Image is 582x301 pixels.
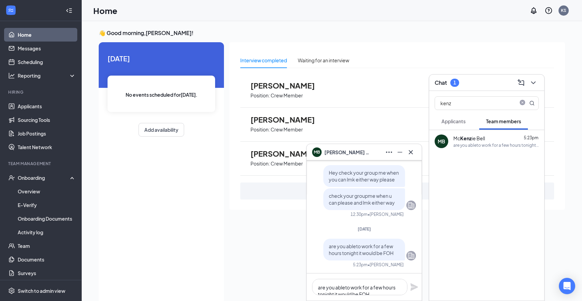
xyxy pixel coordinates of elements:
svg: Cross [407,148,415,156]
svg: WorkstreamLogo [7,7,14,14]
svg: Company [407,201,415,209]
p: Crew Member [271,92,303,99]
svg: Ellipses [385,148,393,156]
a: Surveys [18,266,76,280]
div: Waiting for an interview [298,57,349,64]
input: Search team member [435,97,516,110]
div: MB [438,138,445,145]
span: Team members [486,118,521,124]
p: Position: [250,126,270,133]
a: Sourcing Tools [18,113,76,127]
div: Team Management [8,161,75,167]
div: 1 [453,80,456,85]
svg: UserCheck [8,174,15,181]
span: • [PERSON_NAME] [368,211,404,217]
span: [PERSON_NAME] [250,115,325,124]
a: Activity log [18,225,76,239]
button: Add availability [139,123,184,137]
span: [PERSON_NAME] Bell [324,148,372,156]
a: Documents [18,253,76,266]
a: Home [18,28,76,42]
div: 12:30pm [351,211,368,217]
span: No events scheduled for [DATE] . [126,91,197,98]
span: check your groupme when u can please and lmk either way [329,193,395,206]
span: close-circle [518,100,527,107]
b: Kenz [460,135,472,141]
p: Crew Member [271,126,303,133]
div: KS [561,7,566,13]
p: Crew Member [271,160,303,167]
span: Applicants [441,118,466,124]
div: Onboarding [18,174,70,181]
a: Talent Network [18,140,76,154]
svg: Settings [8,287,15,294]
div: Switch to admin view [18,287,65,294]
span: 5:23pm [524,135,538,140]
div: are you ableto work for a few hours tonight it would be FOH [453,142,539,148]
svg: Notifications [530,6,538,15]
span: [PERSON_NAME] [250,81,325,90]
svg: Collapse [66,7,72,14]
div: Open Intercom Messenger [559,278,575,294]
span: [DATE] [358,226,371,232]
button: Minimize [394,147,405,158]
svg: Minimize [396,148,404,156]
button: Ellipses [384,147,394,158]
a: Team [18,239,76,253]
span: [DATE] [108,53,215,64]
svg: MagnifyingGlass [529,100,535,106]
span: Hey check your group me when you can lmk either way please [329,170,399,183]
h3: 👋 Good morning, [PERSON_NAME] ! [99,29,565,37]
h1: Home [93,5,117,16]
svg: Company [407,252,415,260]
svg: Plane [410,283,418,291]
p: Position: [250,92,270,99]
a: Overview [18,185,76,198]
span: close-circle [518,100,527,105]
p: Position: [250,160,270,167]
svg: Analysis [8,72,15,79]
button: ChevronDown [528,77,539,88]
a: Onboarding Documents [18,212,76,225]
div: Reporting [18,72,76,79]
a: Applicants [18,99,76,113]
button: Cross [405,147,416,158]
a: E-Verify [18,198,76,212]
div: Interview completed [240,57,287,64]
div: Hiring [8,89,75,95]
h3: Chat [435,79,447,86]
svg: ChevronDown [529,79,537,87]
a: Scheduling [18,55,76,69]
div: 5:23pm [353,262,368,268]
a: Job Postings [18,127,76,140]
button: ComposeMessage [516,77,527,88]
svg: ComposeMessage [517,79,525,87]
span: are you ableto work for a few hours tonight it would be FOH [329,243,393,256]
div: Mc ie Bell [453,135,485,142]
svg: QuestionInfo [545,6,553,15]
span: [PERSON_NAME] [250,149,325,158]
span: • [PERSON_NAME] [368,262,404,268]
a: Messages [18,42,76,55]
